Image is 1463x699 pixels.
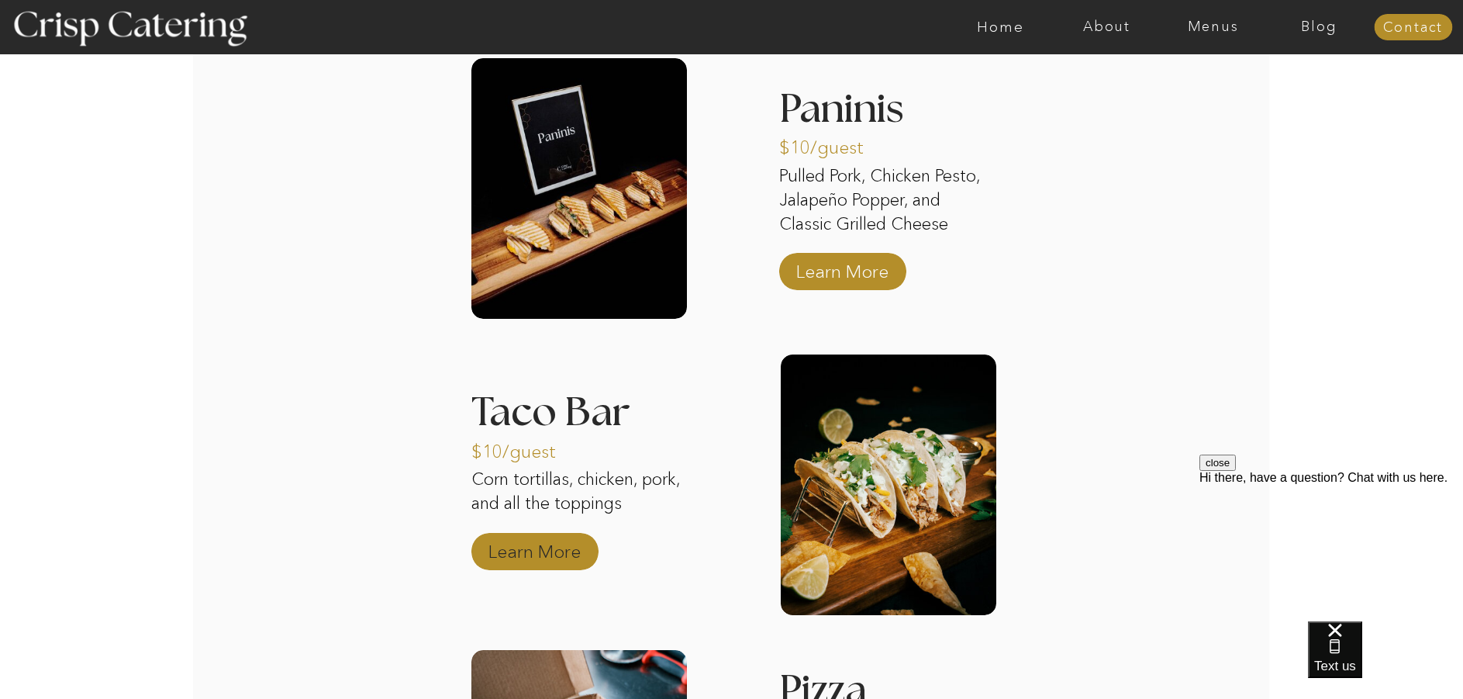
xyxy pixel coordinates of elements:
p: Corn tortillas, chicken, pork, and all the toppings [471,468,687,542]
a: Learn More [483,525,586,570]
a: Learn More [791,245,894,290]
iframe: podium webchat widget prompt [1199,455,1463,641]
p: $10/guest [471,425,575,470]
a: Contact [1374,20,1452,36]
a: About [1054,19,1160,35]
a: Home [947,19,1054,35]
iframe: podium webchat widget bubble [1308,621,1463,699]
p: Pulled Pork, Chicken Pesto, Jalapeño Popper, and Classic Grilled Cheese [779,164,995,239]
p: $10/guest [779,121,882,166]
a: Blog [1266,19,1372,35]
h3: Taco Bar [471,393,687,412]
a: Menus [1160,19,1266,35]
h3: Paninis [779,89,995,139]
